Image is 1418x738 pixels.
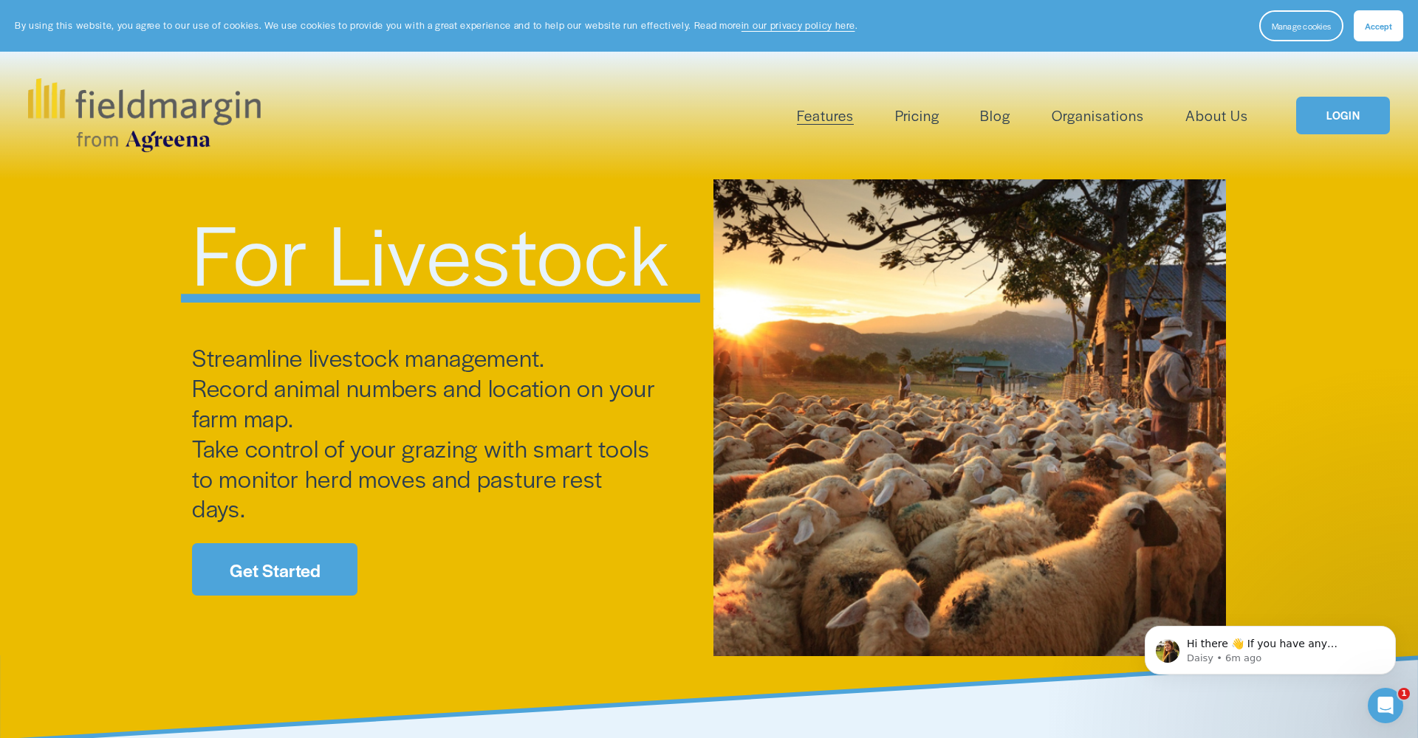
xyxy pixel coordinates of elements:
span: Manage cookies [1272,20,1331,32]
span: Streamline livestock management. Record animal numbers and location on your farm map. Take contro... [192,340,661,524]
span: 1 [1398,688,1410,700]
span: Features [797,105,854,126]
a: LOGIN [1296,97,1389,134]
iframe: Intercom live chat [1368,688,1403,723]
p: By using this website, you agree to our use of cookies. We use cookies to provide you with a grea... [15,18,857,32]
iframe: Intercom notifications message [1123,595,1418,698]
span: For Livestock [192,193,671,310]
a: Organisations [1052,103,1144,128]
a: About Us [1185,103,1248,128]
button: Manage cookies [1259,10,1343,41]
a: in our privacy policy here [741,18,855,32]
button: Accept [1354,10,1403,41]
a: Blog [980,103,1010,128]
a: Get Started [192,543,357,596]
img: fieldmargin.com [28,78,260,152]
a: Pricing [895,103,939,128]
a: folder dropdown [797,103,854,128]
span: Accept [1365,20,1392,32]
